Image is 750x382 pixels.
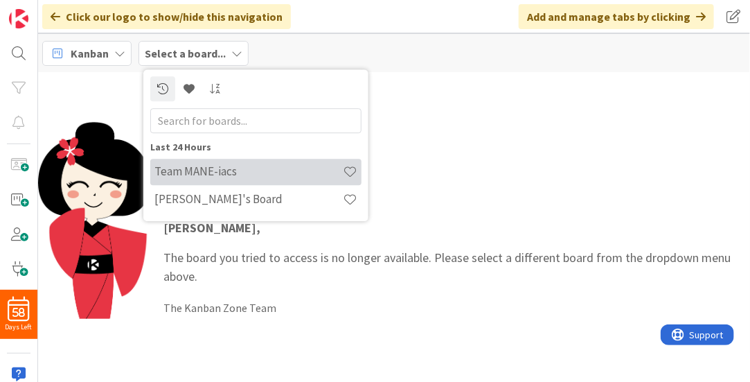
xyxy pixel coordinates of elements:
[12,308,25,318] span: 58
[29,2,63,19] span: Support
[519,4,714,29] div: Add and manage tabs by clicking
[154,165,343,179] h4: Team MANE-iacs
[9,9,28,28] img: Visit kanbanzone.com
[154,193,343,207] h4: [PERSON_NAME]'s Board
[145,46,226,60] b: Select a board...
[164,218,736,286] p: The board you tried to access is no longer available. Please select a different board from the dr...
[150,108,361,133] input: Search for boards...
[164,220,261,236] strong: [PERSON_NAME] ,
[150,140,361,155] div: Last 24 Hours
[71,45,109,62] span: Kanban
[42,4,291,29] div: Click our logo to show/hide this navigation
[164,299,736,316] div: The Kanban Zone Team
